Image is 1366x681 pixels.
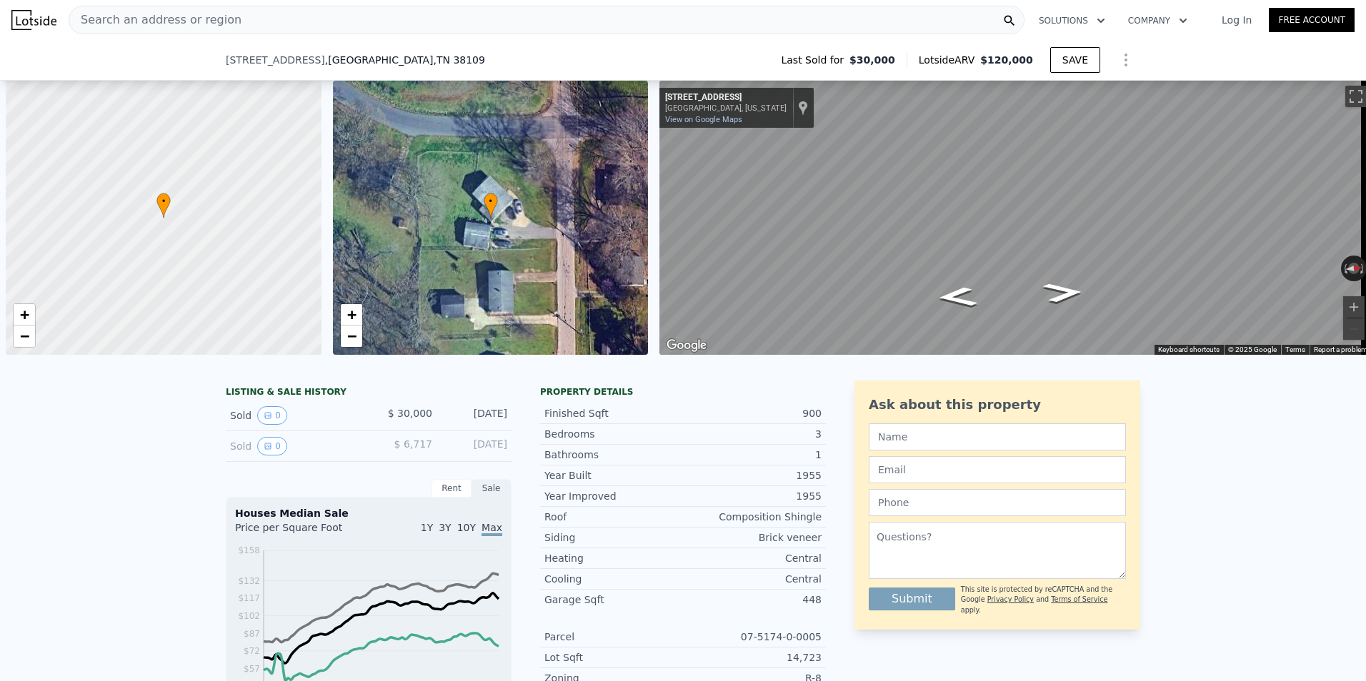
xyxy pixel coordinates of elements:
[1112,46,1140,74] button: Show Options
[919,53,980,67] span: Lotside ARV
[482,522,502,536] span: Max
[1269,8,1355,32] a: Free Account
[230,437,357,455] div: Sold
[869,587,955,610] button: Submit
[1026,278,1101,307] path: Go North, Southaven Rd
[444,406,507,425] div: [DATE]
[341,326,362,347] a: Zoom out
[869,395,1126,415] div: Ask about this property
[544,489,683,503] div: Year Improved
[869,423,1126,450] input: Name
[1027,8,1117,34] button: Solutions
[683,572,822,586] div: Central
[226,386,512,400] div: LISTING & SALE HISTORY
[1117,8,1199,34] button: Company
[544,510,683,524] div: Roof
[544,468,683,483] div: Year Built
[11,10,56,30] img: Lotside
[683,630,822,644] div: 07-5174-0-0005
[257,406,287,425] button: View historical data
[544,551,683,565] div: Heating
[544,406,683,420] div: Finished Sqft
[869,456,1126,483] input: Email
[663,336,710,355] img: Google
[683,427,822,441] div: 3
[961,585,1126,615] div: This site is protected by reCAPTCHA and the Google and apply.
[1158,345,1220,355] button: Keyboard shortcuts
[244,664,260,674] tspan: $57
[1228,345,1277,353] span: © 2025 Google
[980,54,1033,66] span: $120,000
[230,406,357,425] div: Sold
[484,195,498,208] span: •
[156,195,171,208] span: •
[683,510,822,524] div: Composition Shingle
[238,576,260,586] tspan: $132
[683,530,822,545] div: Brick veneer
[544,572,683,586] div: Cooling
[156,193,171,218] div: •
[257,437,287,455] button: View historical data
[987,595,1034,603] a: Privacy Policy
[341,304,362,326] a: Zoom in
[444,437,507,455] div: [DATE]
[235,506,502,520] div: Houses Median Sale
[238,593,260,603] tspan: $117
[14,304,35,326] a: Zoom in
[540,386,826,398] div: Property details
[665,104,787,113] div: [GEOGRAPHIC_DATA], [US_STATE]
[439,522,451,533] span: 3Y
[849,53,895,67] span: $30,000
[663,336,710,355] a: Open this area in Google Maps (opens a new window)
[347,327,356,345] span: −
[544,448,683,462] div: Bathrooms
[20,327,29,345] span: −
[238,545,260,555] tspan: $158
[1343,318,1365,340] button: Zoom out
[869,489,1126,516] input: Phone
[20,306,29,323] span: +
[325,53,485,67] span: , [GEOGRAPHIC_DATA]
[1050,47,1100,73] button: SAVE
[394,438,432,450] span: $ 6,717
[544,530,683,545] div: Siding
[544,650,683,665] div: Lot Sqft
[798,100,808,116] a: Show location on map
[347,306,356,323] span: +
[457,522,476,533] span: 10Y
[683,592,822,607] div: 448
[244,629,260,639] tspan: $87
[432,479,472,498] div: Rent
[544,592,683,607] div: Garage Sqft
[1205,13,1269,27] a: Log In
[665,92,787,104] div: [STREET_ADDRESS]
[484,193,498,218] div: •
[1343,296,1365,318] button: Zoom in
[472,479,512,498] div: Sale
[683,650,822,665] div: 14,723
[1051,595,1107,603] a: Terms of Service
[388,408,432,419] span: $ 30,000
[1341,256,1349,281] button: Rotate counterclockwise
[238,611,260,621] tspan: $102
[544,630,683,644] div: Parcel
[683,551,822,565] div: Central
[421,522,433,533] span: 1Y
[235,520,369,543] div: Price per Square Foot
[1285,345,1305,353] a: Terms (opens in new tab)
[69,11,241,29] span: Search an address or region
[683,448,822,462] div: 1
[781,53,849,67] span: Last Sold for
[544,427,683,441] div: Bedrooms
[683,489,822,503] div: 1955
[14,326,35,347] a: Zoom out
[665,115,742,124] a: View on Google Maps
[244,646,260,656] tspan: $72
[433,54,484,66] span: , TN 38109
[226,53,325,67] span: [STREET_ADDRESS]
[919,282,994,311] path: Go South, Southaven Rd
[683,406,822,420] div: 900
[683,468,822,483] div: 1955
